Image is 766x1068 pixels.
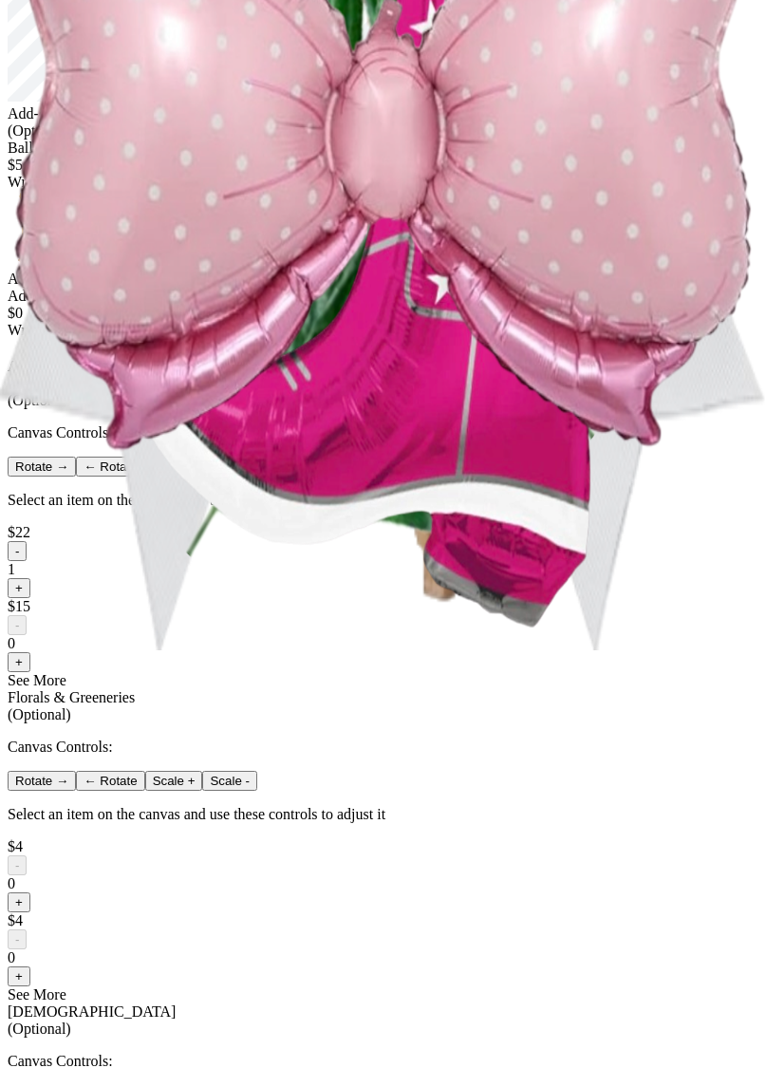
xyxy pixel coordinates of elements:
div: See More [8,986,758,1003]
button: - [8,855,27,875]
button: + [8,892,30,912]
button: + [8,966,30,986]
div: [DEMOGRAPHIC_DATA] [8,1003,758,1038]
div: 0 [8,875,758,892]
div: $4 [8,912,758,929]
div: See More [8,672,758,689]
div: Florals & Greeneries [8,689,758,723]
p: Canvas Controls: [8,739,758,756]
button: ← Rotate [76,771,144,791]
p: Select an item on the canvas and use these controls to adjust it [8,806,758,823]
div: 0 [8,949,758,966]
button: - [8,929,27,949]
div: (Optional) [8,706,758,723]
button: Scale - [202,771,256,791]
div: (Optional) [8,1021,758,1038]
div: $4 [8,838,758,855]
button: Rotate → [8,771,76,791]
button: Scale + [145,771,203,791]
button: + [8,652,30,672]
